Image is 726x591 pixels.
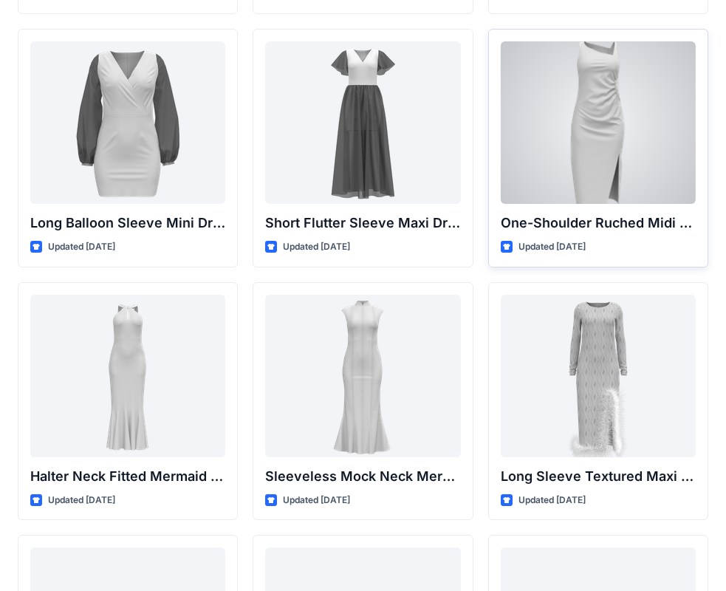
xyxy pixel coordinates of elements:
p: Updated [DATE] [283,493,350,508]
a: Long Sleeve Textured Maxi Dress with Feather Hem [501,295,696,457]
a: Halter Neck Fitted Mermaid Gown with Keyhole Detail [30,295,225,457]
p: Updated [DATE] [283,239,350,255]
p: Halter Neck Fitted Mermaid Gown with Keyhole Detail [30,466,225,487]
p: One-Shoulder Ruched Midi Dress with Slit [501,213,696,233]
a: Short Flutter Sleeve Maxi Dress with Contrast Bodice and Sheer Overlay [265,41,460,204]
p: Long Balloon Sleeve Mini Dress with Wrap Bodice [30,213,225,233]
p: Long Sleeve Textured Maxi Dress with Feather Hem [501,466,696,487]
p: Updated [DATE] [518,239,586,255]
p: Updated [DATE] [48,493,115,508]
a: Sleeveless Mock Neck Mermaid Gown [265,295,460,457]
a: Long Balloon Sleeve Mini Dress with Wrap Bodice [30,41,225,204]
p: Short Flutter Sleeve Maxi Dress with Contrast [PERSON_NAME] and [PERSON_NAME] [265,213,460,233]
p: Sleeveless Mock Neck Mermaid Gown [265,466,460,487]
p: Updated [DATE] [518,493,586,508]
a: One-Shoulder Ruched Midi Dress with Slit [501,41,696,204]
p: Updated [DATE] [48,239,115,255]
